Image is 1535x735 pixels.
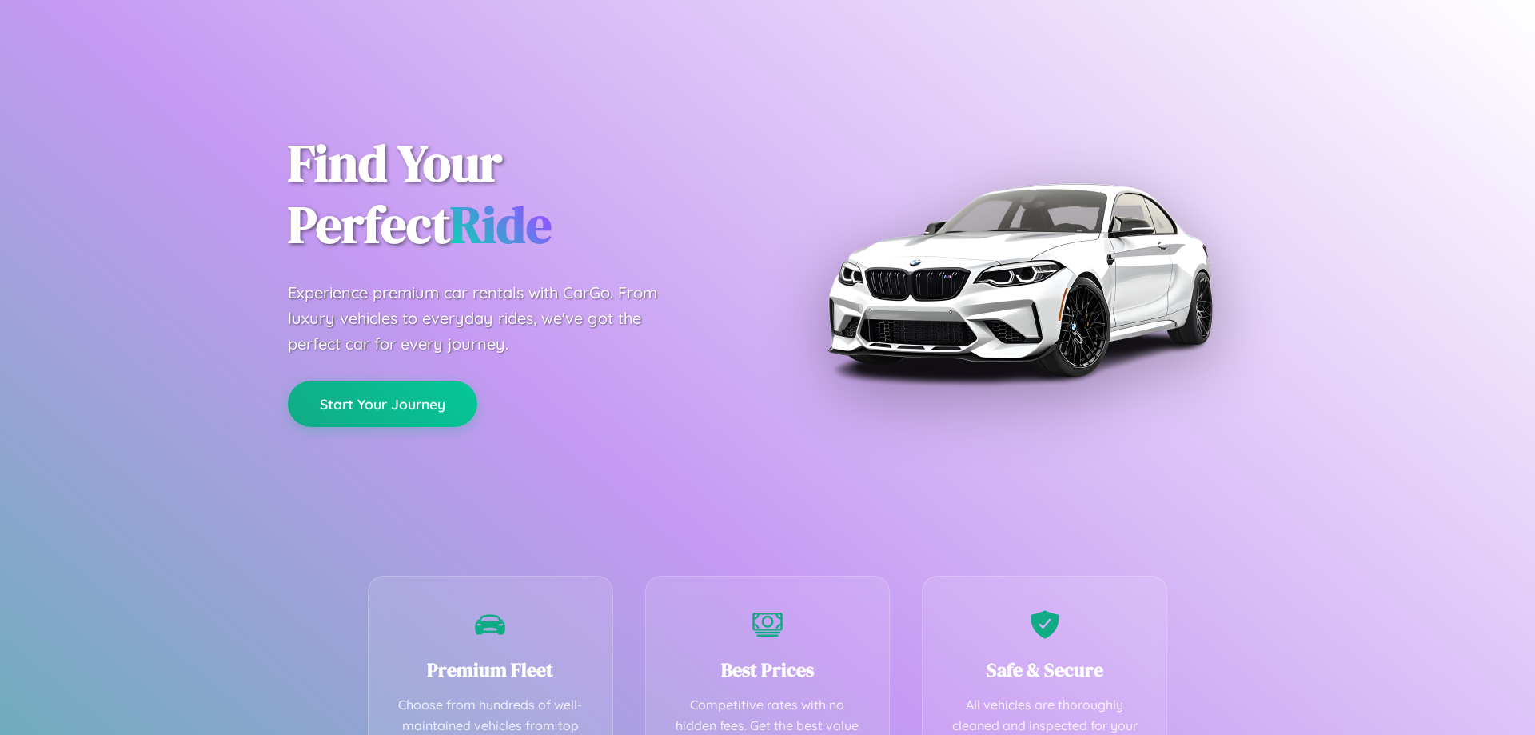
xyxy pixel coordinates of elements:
[393,657,588,683] h3: Premium Fleet
[450,190,552,259] span: Ride
[288,381,477,427] button: Start Your Journey
[670,657,866,683] h3: Best Prices
[288,280,688,357] p: Experience premium car rentals with CarGo. From luxury vehicles to everyday rides, we've got the ...
[947,657,1142,683] h3: Safe & Secure
[288,133,744,256] h1: Find Your Perfect
[819,80,1219,480] img: Premium BMW car rental vehicle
